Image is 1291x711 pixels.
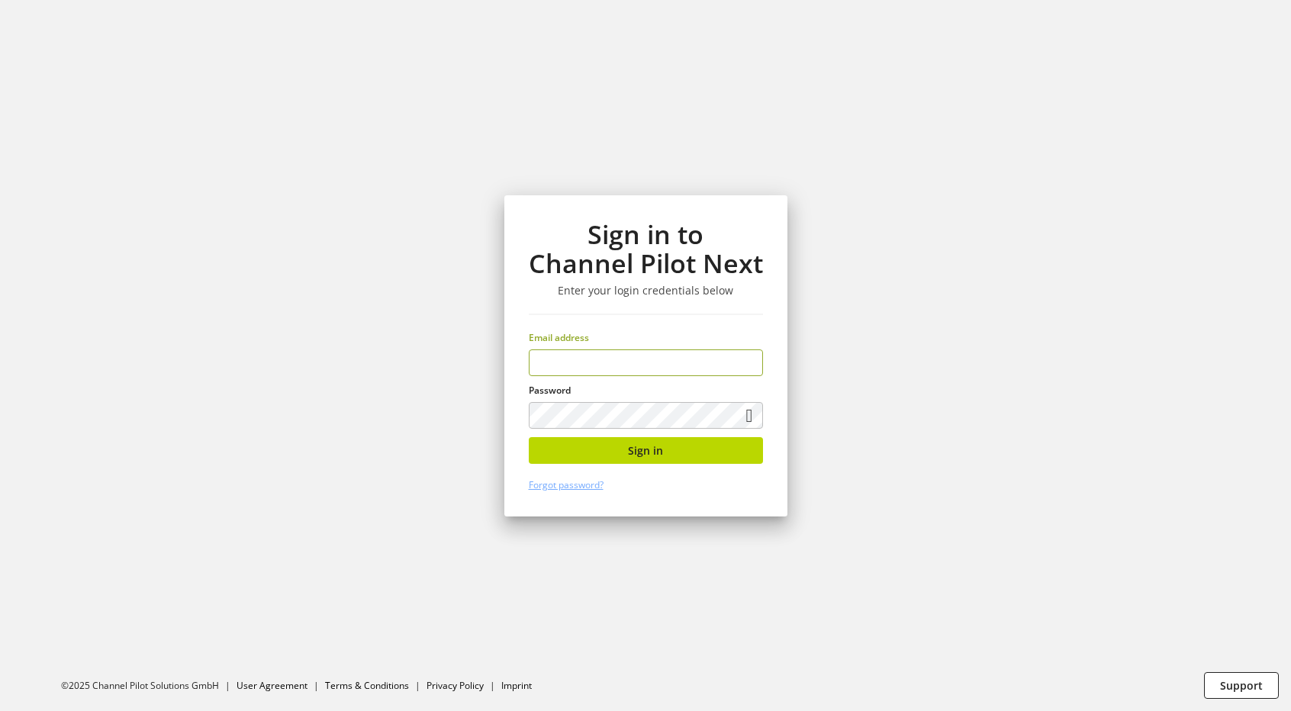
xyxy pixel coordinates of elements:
span: Email address [529,331,589,344]
button: Support [1204,672,1279,699]
li: ©2025 Channel Pilot Solutions GmbH [61,679,237,693]
span: Sign in [628,442,663,458]
a: Imprint [501,679,532,692]
a: Terms & Conditions [325,679,409,692]
span: Password [529,384,571,397]
a: User Agreement [237,679,307,692]
a: Forgot password? [529,478,604,491]
button: Sign in [529,437,763,464]
h3: Enter your login credentials below [529,284,763,298]
h1: Sign in to Channel Pilot Next [529,220,763,278]
a: Privacy Policy [427,679,484,692]
span: Support [1220,677,1263,693]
